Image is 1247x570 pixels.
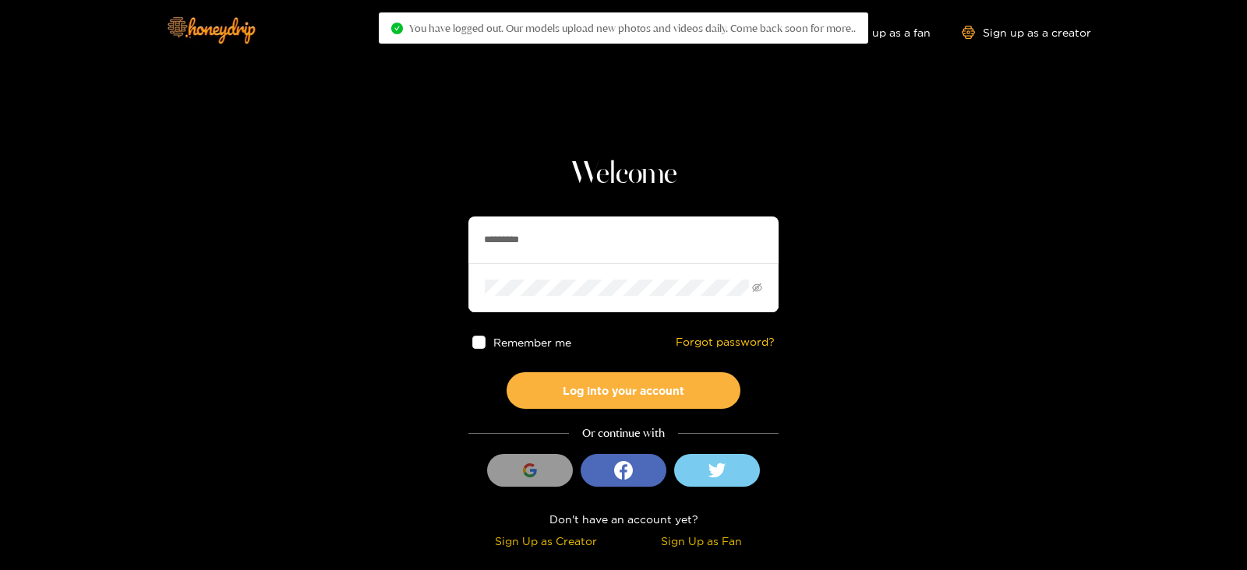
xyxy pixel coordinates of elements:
[752,283,762,293] span: eye-invisible
[409,22,856,34] span: You have logged out. Our models upload new photos and videos daily. Come back soon for more..
[493,336,571,348] span: Remember me
[627,532,775,550] div: Sign Up as Fan
[824,26,931,39] a: Sign up as a fan
[472,532,620,550] div: Sign Up as Creator
[468,510,779,528] div: Don't have an account yet?
[468,424,779,442] div: Or continue with
[507,372,740,409] button: Log into your account
[391,23,403,34] span: check-circle
[962,26,1091,39] a: Sign up as a creator
[676,336,775,349] a: Forgot password?
[468,156,779,193] h1: Welcome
